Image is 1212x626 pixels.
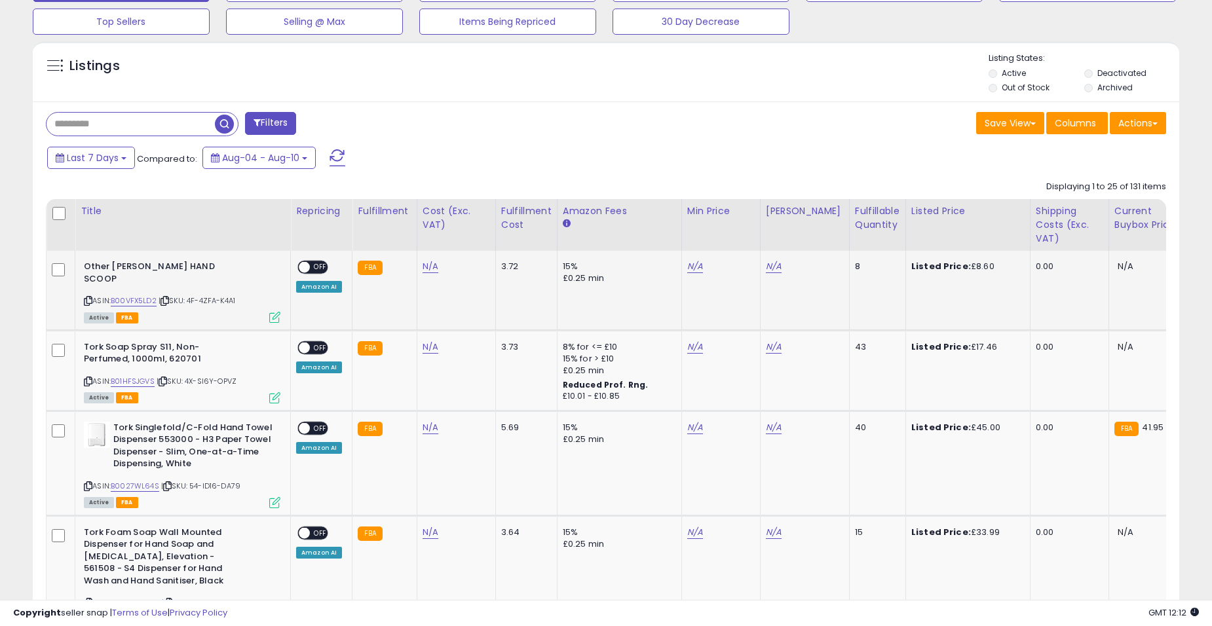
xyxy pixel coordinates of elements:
span: FBA [116,497,138,508]
span: FBA [116,312,138,323]
span: All listings currently available for purchase on Amazon [84,312,114,323]
button: Save View [976,112,1044,134]
span: | SKU: 4F-4ZFA-K4A1 [159,295,235,306]
div: Amazon AI [296,281,342,293]
small: FBA [358,341,382,356]
span: Compared to: [137,153,197,165]
div: 0.00 [1036,422,1099,433]
button: Aug-04 - Aug-10 [202,147,316,169]
strong: Copyright [13,606,61,619]
a: N/A [687,421,703,434]
span: OFF [310,422,331,433]
span: All listings currently available for purchase on Amazon [84,392,114,403]
a: N/A [766,421,782,434]
small: FBA [358,261,382,275]
button: Items Being Repriced [419,9,596,35]
div: 15 [855,526,896,538]
span: FBA [116,392,138,403]
img: 21EiZfBN+aL._SL40_.jpg [84,422,110,448]
b: Other [PERSON_NAME] HAND SCOOP [84,261,243,288]
div: 0.00 [1036,526,1099,538]
a: Terms of Use [112,606,168,619]
div: Min Price [687,204,755,218]
span: Last 7 Days [67,151,119,164]
div: £17.46 [911,341,1020,353]
a: N/A [687,341,703,354]
span: 2025-08-18 12:12 GMT [1148,606,1199,619]
div: 15% for > £10 [563,353,672,365]
div: £33.99 [911,526,1020,538]
a: N/A [423,341,438,354]
span: OFF [310,262,331,273]
b: Tork Foam Soap Wall Mounted Dispenser for Hand Soap and [MEDICAL_DATA], Elevation - 561508 - S4 D... [84,526,243,591]
div: 15% [563,261,672,272]
label: Archived [1097,82,1133,93]
span: 41.95 [1142,421,1164,433]
span: | SKU: 54-ID16-DA79 [161,481,240,491]
span: Columns [1055,117,1096,130]
div: 3.73 [501,341,547,353]
div: £10.01 - £10.85 [563,391,672,402]
span: | SKU: 4X-SI6Y-OPVZ [157,376,237,386]
div: 5.69 [501,422,547,433]
b: Tork Soap Spray S11, Non-Perfumed, 1000ml, 620701 [84,341,243,369]
div: 43 [855,341,896,353]
small: FBA [358,526,382,541]
div: ASIN: [84,422,280,507]
a: N/A [766,341,782,354]
a: N/A [766,526,782,539]
label: Deactivated [1097,67,1146,79]
div: Amazon Fees [563,204,676,218]
div: 15% [563,422,672,433]
div: 8% for <= £10 [563,341,672,353]
a: N/A [423,526,438,539]
div: Amazon AI [296,361,342,373]
div: £0.25 min [563,365,672,377]
span: N/A [1118,341,1133,353]
b: Listed Price: [911,260,971,272]
b: Listed Price: [911,526,971,538]
b: Listed Price: [911,421,971,433]
div: ASIN: [84,341,280,402]
a: N/A [423,260,438,273]
div: 40 [855,422,896,433]
div: Shipping Costs (Exc. VAT) [1036,204,1103,246]
a: B01HFSJGVS [111,376,155,387]
div: ASIN: [84,261,280,322]
label: Active [1002,67,1026,79]
div: £0.25 min [563,272,672,284]
div: 15% [563,526,672,538]
p: Listing States: [989,52,1179,65]
div: Fulfillment Cost [501,204,552,232]
a: N/A [687,526,703,539]
div: 0.00 [1036,341,1099,353]
div: Repricing [296,204,347,218]
button: Filters [245,112,296,135]
div: £0.25 min [563,433,672,445]
span: N/A [1118,260,1133,272]
div: Fulfillable Quantity [855,204,900,232]
div: Cost (Exc. VAT) [423,204,490,232]
div: Amazon AI [296,547,342,559]
div: Amazon AI [296,442,342,454]
b: Listed Price: [911,341,971,353]
a: Privacy Policy [170,606,227,619]
div: Fulfillment [358,204,411,218]
b: Reduced Prof. Rng. [563,379,649,390]
small: FBA [358,422,382,436]
span: OFF [310,342,331,353]
button: Top Sellers [33,9,210,35]
div: Displaying 1 to 25 of 131 items [1046,181,1166,193]
small: Amazon Fees. [563,218,571,230]
div: £45.00 [911,422,1020,433]
button: Last 7 Days [47,147,135,169]
span: Aug-04 - Aug-10 [222,151,299,164]
div: 8 [855,261,896,272]
div: Title [81,204,285,218]
b: Tork Singlefold/C-Fold Hand Towel Dispenser 553000 - H3 Paper Towel Dispenser - Slim, One-at-a-Ti... [113,422,273,473]
div: £8.60 [911,261,1020,272]
span: All listings currently available for purchase on Amazon [84,497,114,508]
button: Selling @ Max [226,9,403,35]
div: 0.00 [1036,261,1099,272]
div: Listed Price [911,204,1025,218]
